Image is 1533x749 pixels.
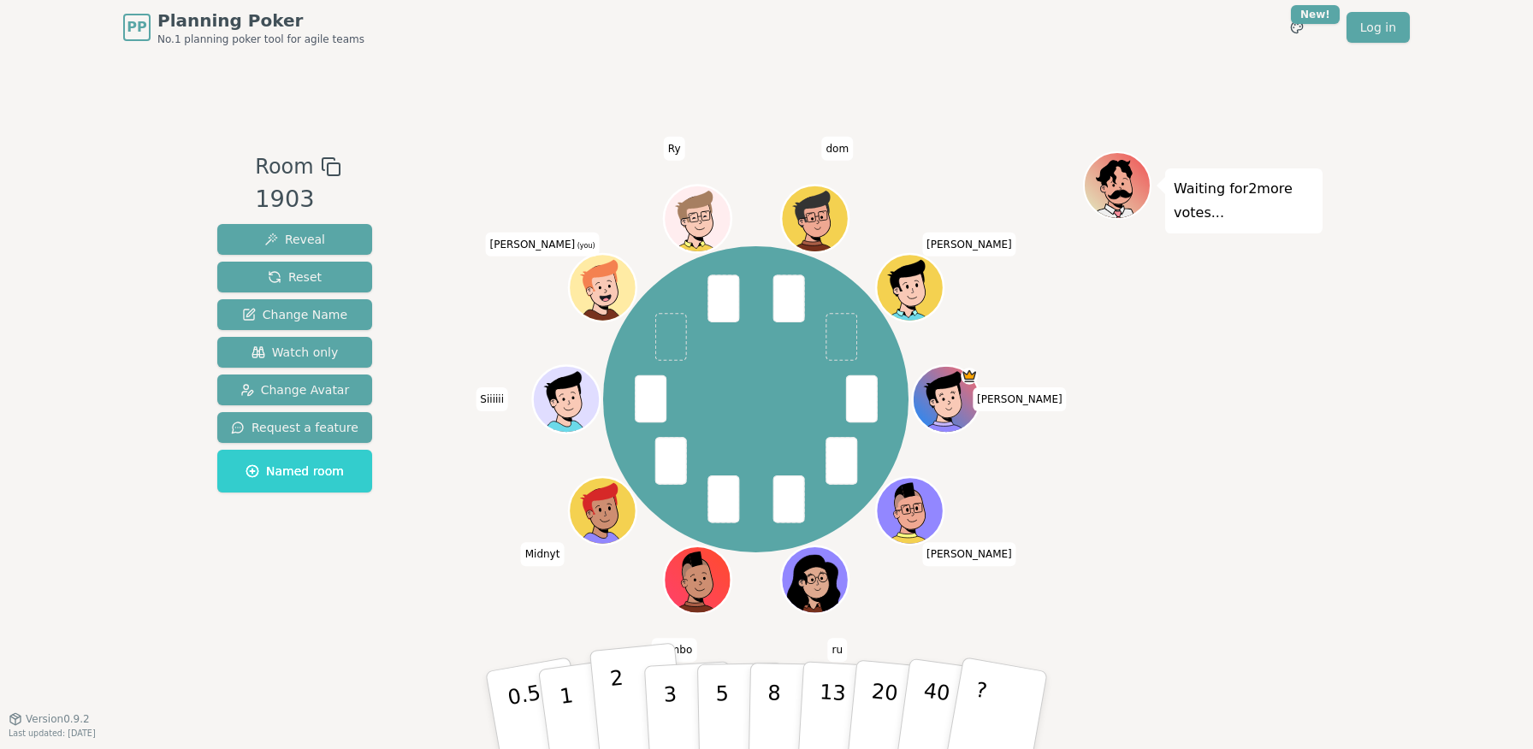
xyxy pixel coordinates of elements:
span: Last updated: [DATE] [9,728,96,738]
div: 1903 [255,182,340,217]
span: Version 0.9.2 [26,712,90,726]
span: (you) [575,242,595,250]
span: Click to change your name [922,542,1016,566]
button: Click to change your avatar [571,256,634,319]
button: Watch only [217,337,372,368]
span: Click to change your name [827,638,847,662]
button: Change Avatar [217,374,372,405]
a: PPPlanning PokerNo.1 planning poker tool for agile teams [123,9,364,46]
span: Change Name [242,306,347,323]
span: Request a feature [231,419,358,436]
span: Watch only [252,344,339,361]
a: Log in [1347,12,1410,43]
span: Named room [246,463,344,480]
span: No.1 planning poker tool for agile teams [157,32,364,46]
button: Named room [217,450,372,492]
span: Click to change your name [476,387,508,411]
span: Click to change your name [664,137,685,161]
span: Matthew J is the host [961,368,978,385]
p: Waiting for 2 more votes... [1174,177,1314,225]
button: Reveal [217,224,372,255]
span: Click to change your name [821,137,853,161]
div: New! [1291,5,1340,24]
span: Reveal [264,231,325,248]
span: Click to change your name [973,387,1067,411]
span: Room [255,151,313,182]
span: Click to change your name [485,233,599,257]
span: Reset [268,268,322,286]
button: Reset [217,262,372,292]
span: Click to change your name [922,233,1016,257]
span: Planning Poker [157,9,364,32]
button: Request a feature [217,412,372,443]
span: Change Avatar [240,381,350,398]
span: PP [127,17,146,38]
button: New! [1281,12,1312,43]
button: Change Name [217,299,372,330]
span: Click to change your name [652,638,696,662]
span: Click to change your name [521,542,565,566]
button: Version0.9.2 [9,712,90,726]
